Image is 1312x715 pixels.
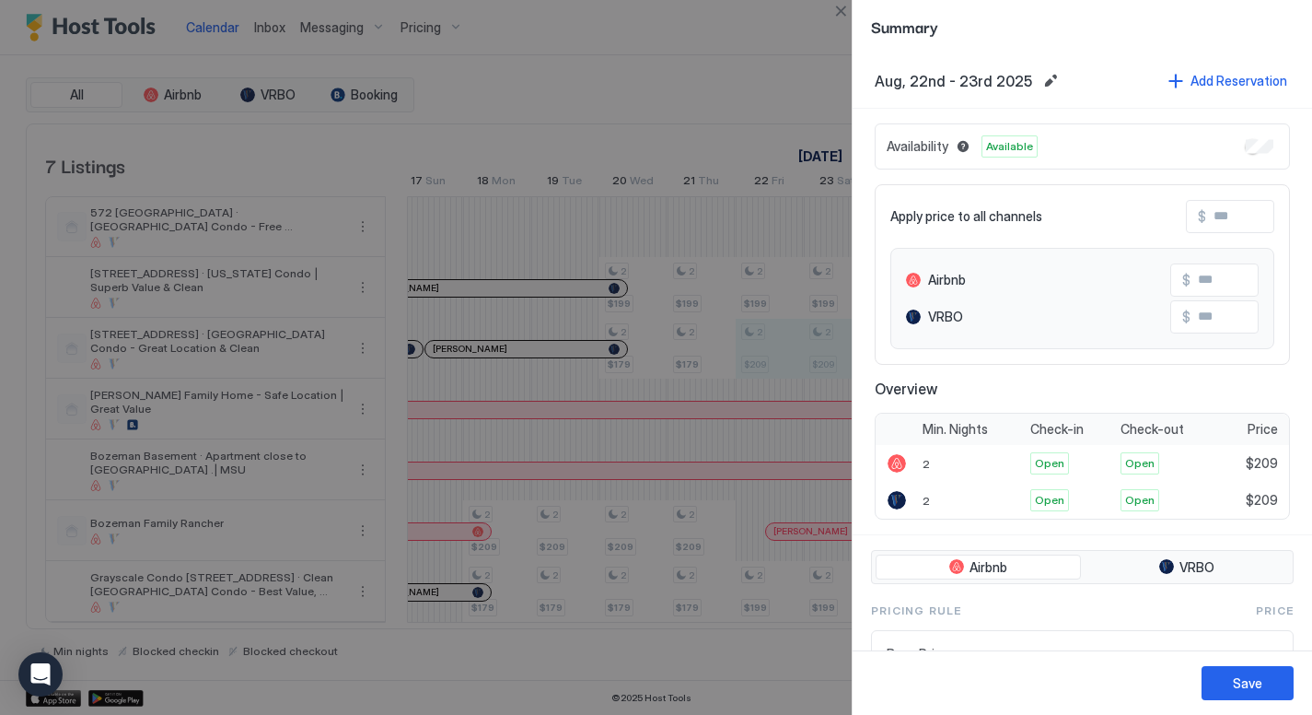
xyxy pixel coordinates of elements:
[986,138,1033,155] span: Available
[875,72,1032,90] span: Aug, 22nd - 23rd 2025
[876,555,1081,580] button: Airbnb
[1198,208,1206,225] span: $
[928,309,963,325] span: VRBO
[923,457,930,471] span: 2
[928,272,966,288] span: Airbnb
[923,421,988,438] span: Min. Nights
[952,135,974,158] button: Blocked dates override all pricing rules and remain unavailable until manually unblocked
[1030,421,1084,438] span: Check-in
[875,380,1290,398] span: Overview
[969,559,1007,576] span: Airbnb
[871,15,1294,38] span: Summary
[1125,492,1155,509] span: Open
[1039,70,1062,92] button: Edit date range
[18,652,63,697] div: Open Intercom Messenger
[1248,421,1278,438] span: Price
[1233,674,1262,693] div: Save
[1035,492,1064,509] span: Open
[871,550,1294,585] div: tab-group
[1246,492,1278,509] span: $209
[871,603,961,619] span: Pricing Rule
[1120,421,1184,438] span: Check-out
[1246,455,1278,472] span: $209
[1256,603,1294,619] span: Price
[1202,666,1294,700] button: Save
[1035,455,1064,472] span: Open
[890,208,1042,225] span: Apply price to all channels
[1085,555,1290,580] button: VRBO
[887,138,948,155] span: Availability
[887,646,1238,662] span: Base Price
[1166,68,1290,93] button: Add Reservation
[1179,559,1214,576] span: VRBO
[1190,71,1287,90] div: Add Reservation
[923,494,930,508] span: 2
[1182,272,1190,288] span: $
[1182,309,1190,325] span: $
[1125,455,1155,472] span: Open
